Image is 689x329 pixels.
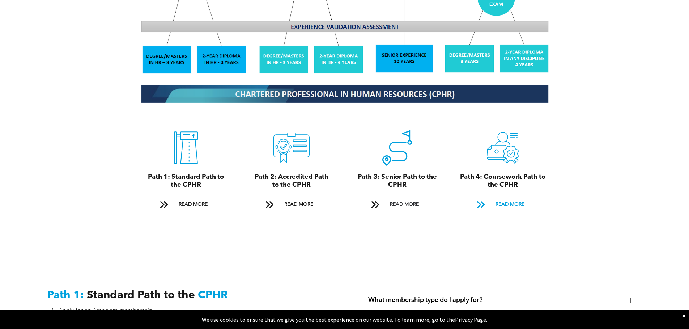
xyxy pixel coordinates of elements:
[682,312,685,319] div: Dismiss notification
[198,290,228,301] span: CPHR
[255,174,328,188] span: Path 2: Accredited Path to the CPHR
[358,174,437,188] span: Path 3: Senior Path to the CPHR
[455,316,487,323] a: Privacy Page.
[47,290,84,301] span: Path 1:
[87,290,195,301] span: Standard Path to the
[282,198,316,211] span: READ MORE
[368,296,622,304] span: What membership type do I apply for?
[148,174,224,188] span: Path 1: Standard Path to the CPHR
[260,198,323,211] a: READ MORE
[472,198,534,211] a: READ MORE
[59,308,153,314] span: Apply for an Associate membership
[155,198,217,211] a: READ MORE
[387,198,421,211] span: READ MORE
[176,198,210,211] span: READ MORE
[493,198,527,211] span: READ MORE
[366,198,428,211] a: READ MORE
[460,174,545,188] span: Path 4: Coursework Path to the CPHR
